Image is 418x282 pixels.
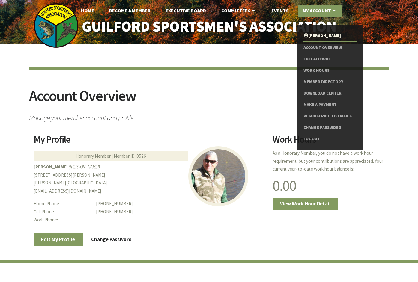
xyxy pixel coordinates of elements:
[303,88,357,99] a: Download Center
[34,208,91,216] dt: Cell Phone
[303,111,357,122] a: Resubscribe to Emails
[34,200,91,208] dt: Home Phone
[34,3,79,48] img: logo_sm.png
[303,76,357,88] a: Member Directory
[303,42,357,53] a: Account Overview
[303,122,357,133] a: Change Password
[84,233,139,246] a: Change Password
[76,5,99,17] a: Home
[34,151,188,161] div: Honorary Member | Member ID: 0526
[303,53,357,65] a: Edit Account
[273,198,339,210] a: View Work Hour Detail
[267,5,293,17] a: Events
[34,216,91,224] dt: Work Phone
[161,5,211,17] a: Executive Board
[303,30,357,41] a: [PERSON_NAME]
[29,111,389,121] span: Manage your member account and profile
[69,14,349,39] a: Guilford Sportsmen's Association
[34,135,265,149] h2: My Profile
[104,5,155,17] a: Become A Member
[34,233,83,246] a: Edit My Profile
[34,164,68,170] b: [PERSON_NAME]
[29,88,389,111] h2: Account Overview
[96,208,265,216] dd: [PHONE_NUMBER]
[303,99,357,111] a: Make a Payment
[303,133,357,145] a: Logout
[273,149,384,173] p: As a Honorary Member, you do not have a work hour requirement, but your contributions are appreci...
[273,178,384,193] h1: 0.00
[96,200,265,208] dd: [PHONE_NUMBER]
[273,135,384,149] h2: Work Hours
[34,163,265,195] p: [STREET_ADDRESS][PERSON_NAME] [PERSON_NAME][GEOGRAPHIC_DATA] [EMAIL_ADDRESS][DOMAIN_NAME]
[298,5,342,17] a: My Account
[69,164,100,170] em: ([PERSON_NAME])
[216,5,261,17] a: Committees
[303,65,357,76] a: Work Hours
